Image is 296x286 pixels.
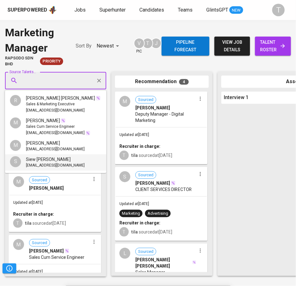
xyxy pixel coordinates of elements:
span: Updated at [DATE] [13,269,43,274]
span: NEW [229,7,243,13]
div: MSourced[PERSON_NAME]Deputy Manager - Digital MarketingUpdated at[DATE]Recruiter in charge:Ttila ... [115,92,208,164]
span: Priority [40,58,63,64]
b: Recruiter in charge: [119,144,160,149]
img: magic_wand.svg [192,260,196,264]
span: Sales Cum Service Engineer [26,124,75,130]
img: magic_wand.svg [96,96,101,101]
span: [EMAIL_ADDRESS][DOMAIN_NAME] [26,130,85,136]
span: Sourced [136,172,156,178]
span: GlintsGPT [206,7,228,13]
div: Newest [97,40,121,52]
span: Updated at [DATE] [119,202,149,206]
span: [PERSON_NAME] [26,140,60,146]
button: Pipeline forecast [162,37,209,56]
div: S [119,171,130,182]
div: Marketing Manager [5,25,63,55]
div: M [13,239,24,250]
span: Sourced [136,249,156,255]
button: view job details [214,37,250,56]
button: Pipeline Triggers [3,263,16,273]
a: talent roster [255,37,291,56]
b: tila [131,229,138,234]
div: T [119,227,129,237]
span: [PERSON_NAME] [135,180,170,186]
div: T [272,4,285,16]
a: Candidates [139,6,165,14]
span: [PERSON_NAME] [PERSON_NAME] [135,257,192,269]
span: [PERSON_NAME] [26,118,60,124]
a: Jobs [74,6,87,14]
b: tila [25,221,32,226]
div: R [10,95,21,106]
div: V [134,38,145,49]
span: Sales Cum Service Engineer [29,254,84,260]
b: tila [131,153,138,158]
img: app logo [48,5,57,15]
div: New Job received from Demand Team [40,58,63,65]
span: [PERSON_NAME] [29,185,64,191]
span: Sourced [29,177,50,183]
span: Sourced [136,97,156,103]
a: Superhunter [99,6,127,14]
span: CLIENT SERVICES DIRECTOR [135,186,192,193]
span: sourced at [DATE] [131,153,172,158]
span: [EMAIL_ADDRESS][DOMAIN_NAME] [26,146,85,153]
div: pic [134,38,145,54]
span: 4 [179,79,189,85]
div: Advertising [148,211,168,217]
p: Sort By [76,42,92,50]
span: Siew [PERSON_NAME] [26,156,71,163]
span: Rapsodo Sdn Bhd [5,55,38,67]
span: Updated at [DATE] [13,200,43,205]
a: Teams [178,6,194,14]
span: Jobs [74,7,86,13]
span: Updated at [DATE] [119,133,149,137]
span: Interview 1 [224,94,248,101]
span: [EMAIL_ADDRESS][DOMAIN_NAME] [26,108,85,114]
a: GlintsGPT NEW [206,6,243,14]
span: Superhunter [99,7,126,13]
div: J [151,38,162,49]
div: M [119,96,130,107]
span: sourced at [DATE] [25,221,66,226]
img: magic_wand.svg [64,248,69,253]
button: Clear [95,76,103,85]
span: [PERSON_NAME] [135,105,170,111]
div: S [10,156,21,167]
img: magic_wand.svg [171,181,176,186]
div: Marketing [122,211,140,217]
img: magic_wand.svg [61,118,66,123]
div: T [142,38,153,49]
b: Recruiter in charge: [119,220,160,225]
div: MSourced[PERSON_NAME]Updated at[DATE]Recruiter in charge:Ttila sourcedat[DATE] [9,172,101,232]
span: Teams [178,7,193,13]
div: T [13,218,23,228]
span: sourced at [DATE] [131,229,172,234]
span: Pipeline forecast [167,38,204,54]
div: Recommendation [115,76,209,88]
div: M [13,176,24,187]
span: Sales & Marketing Executive [26,101,75,108]
span: talent roster [260,38,286,54]
div: SSourced[PERSON_NAME]CLIENT SERVICES DIRECTORUpdated at[DATE]MarketingAdvertisingRecruiter in cha... [115,167,208,241]
span: view job details [219,38,245,54]
div: Superpowered [8,7,47,14]
b: Recruiter in charge: [13,212,54,217]
span: Candidates [139,7,164,13]
div: M [10,140,21,151]
div: L [119,248,130,259]
span: [PERSON_NAME] [PERSON_NAME] [26,95,95,101]
img: magic_wand.svg [85,131,90,136]
button: Close [103,80,104,81]
span: [EMAIL_ADDRESS][DOMAIN_NAME] [26,163,85,169]
div: M [10,118,21,128]
a: Superpoweredapp logo [8,5,57,15]
span: [PERSON_NAME] [29,248,64,254]
p: Newest [97,42,114,50]
div: T [119,151,129,160]
span: Sourced [29,240,50,246]
span: Deputy Manager - Digital Marketing [135,111,196,123]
